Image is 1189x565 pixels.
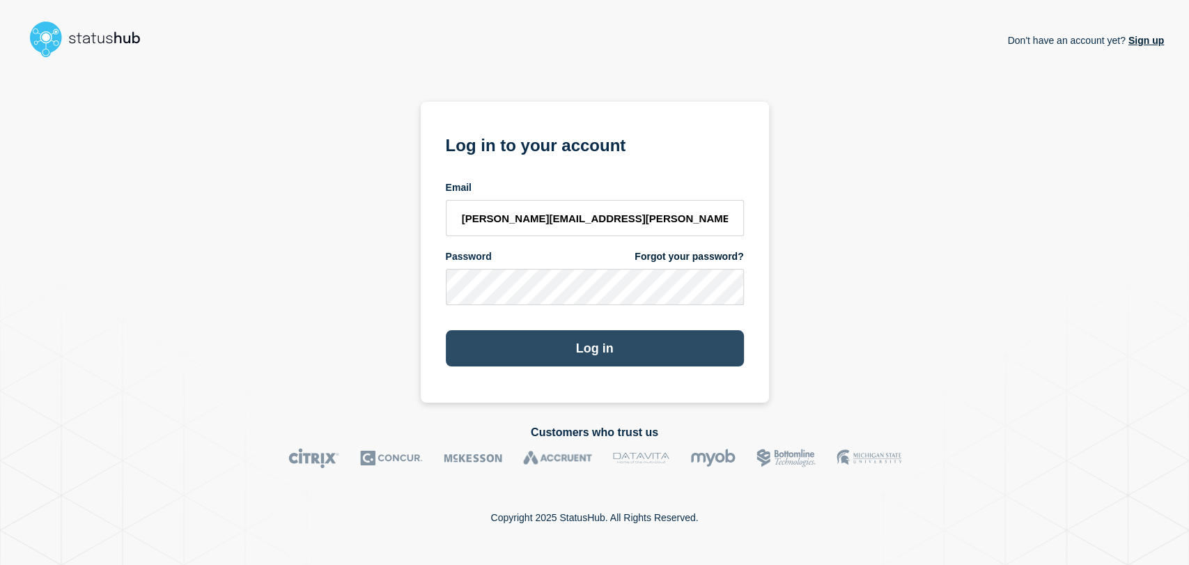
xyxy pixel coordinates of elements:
h2: Customers who trust us [25,426,1164,439]
p: Copyright 2025 StatusHub. All Rights Reserved. [490,512,698,523]
img: DataVita logo [613,448,669,468]
img: myob logo [690,448,736,468]
img: Citrix logo [288,448,339,468]
img: McKesson logo [444,448,502,468]
img: StatusHub logo [25,17,157,61]
span: Password [446,250,492,263]
button: Log in [446,330,744,366]
p: Don't have an account yet? [1007,24,1164,57]
img: Accruent logo [523,448,592,468]
img: Concur logo [360,448,423,468]
input: password input [446,269,744,305]
input: email input [446,200,744,236]
img: Bottomline logo [756,448,816,468]
a: Forgot your password? [635,250,743,263]
h1: Log in to your account [446,131,744,157]
span: Email [446,181,472,194]
img: MSU logo [837,448,901,468]
a: Sign up [1126,35,1164,46]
